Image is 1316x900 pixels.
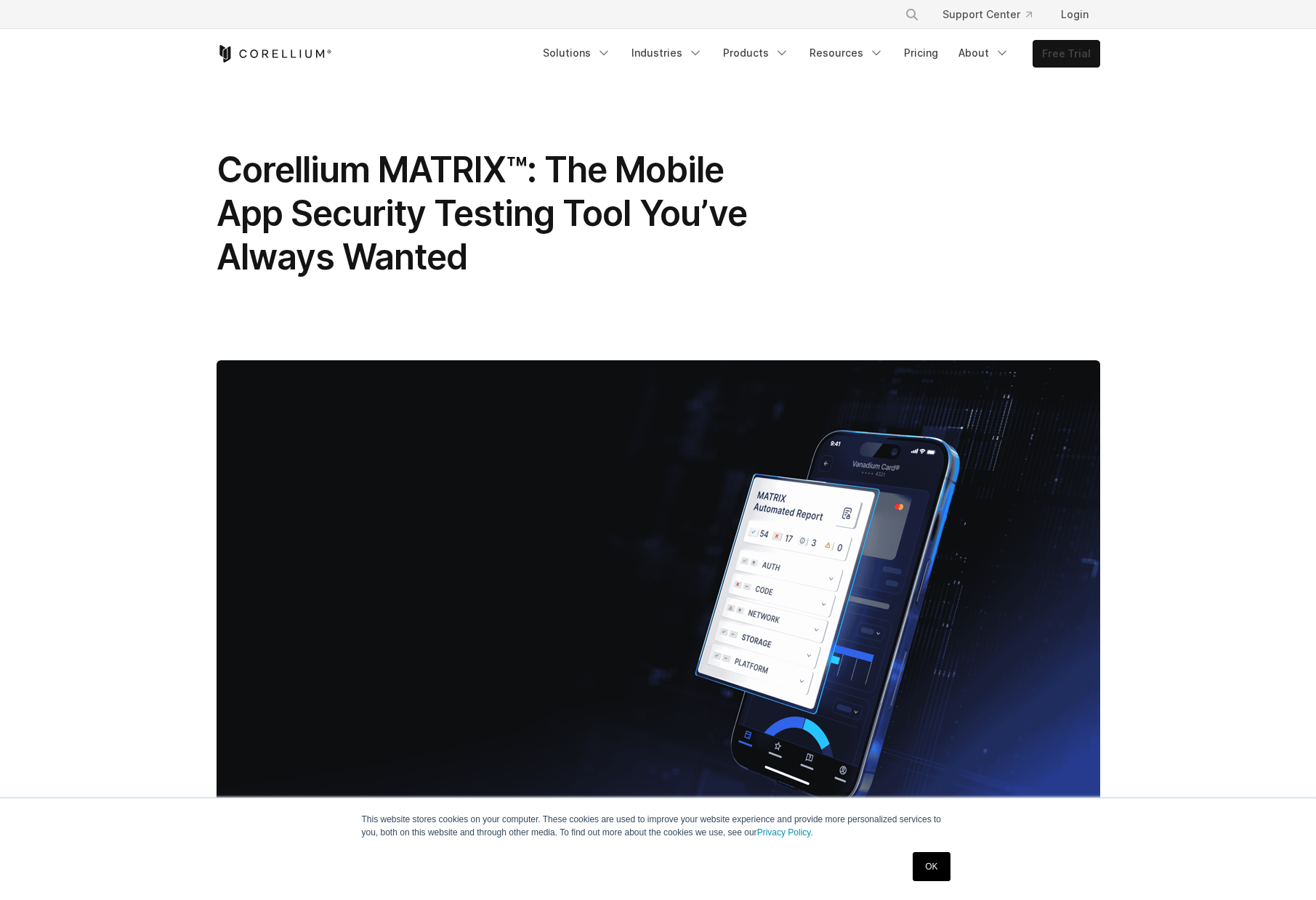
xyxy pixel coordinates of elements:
[1049,1,1100,28] a: Login
[217,360,1100,857] img: Corellium MATRIX™: The Mobile App Security Testing Tool You’ve Always Wanted
[950,40,1018,66] a: About
[1033,41,1099,67] a: Free Trial
[899,1,925,28] button: Search
[714,40,798,66] a: Products
[217,45,332,62] a: Corellium Home
[362,813,955,839] p: This website stores cookies on your computer. These cookies are used to improve your website expe...
[913,852,950,881] a: OK
[534,40,1100,68] div: Navigation Menu
[931,1,1043,28] a: Support Center
[534,40,620,66] a: Solutions
[801,40,892,66] a: Resources
[623,40,711,66] a: Industries
[217,148,747,278] span: Corellium MATRIX™: The Mobile App Security Testing Tool You’ve Always Wanted
[895,40,947,66] a: Pricing
[887,1,1100,28] div: Navigation Menu
[757,827,813,838] a: Privacy Policy.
